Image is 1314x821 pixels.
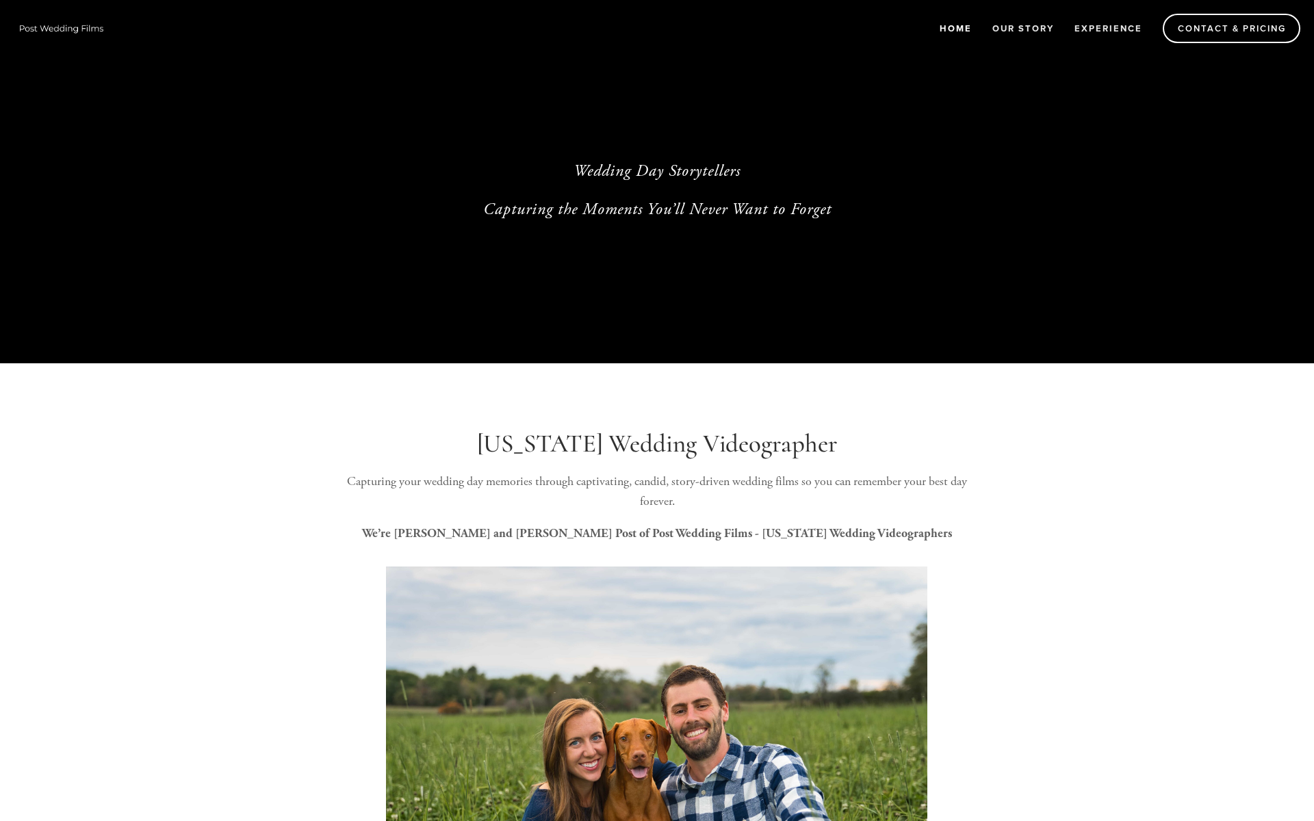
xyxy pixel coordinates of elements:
p: Capturing the Moments You’ll Never Want to Forget [352,197,962,222]
a: Home [931,17,981,40]
a: Contact & Pricing [1163,14,1300,43]
h1: [US_STATE] Wedding Videographer [330,429,984,459]
a: Our Story [983,17,1063,40]
img: Wisconsin Wedding Videographer [14,18,109,38]
p: Wedding Day Storytellers [352,159,962,183]
strong: We’re [PERSON_NAME] and [PERSON_NAME] Post of Post Wedding Films - [US_STATE] Wedding Videographers [362,526,952,540]
a: Experience [1066,17,1151,40]
p: Capturing your wedding day memories through captivating, candid, story-driven wedding films so yo... [330,472,984,512]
